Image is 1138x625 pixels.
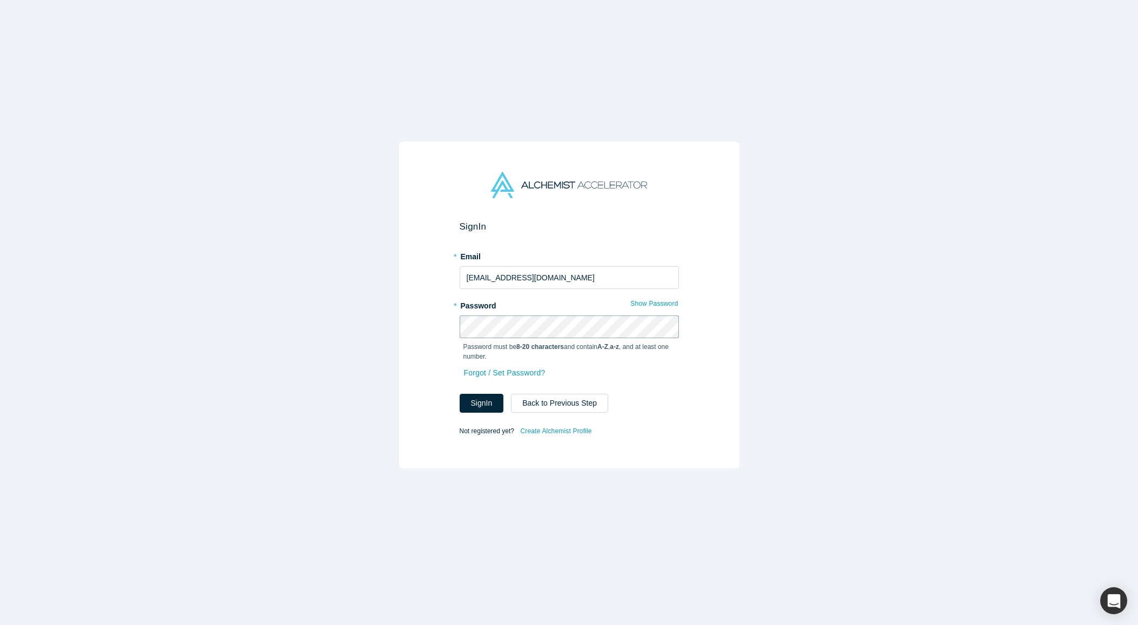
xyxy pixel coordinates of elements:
[460,297,679,312] label: Password
[511,394,608,413] button: Back to Previous Step
[460,427,514,435] span: Not registered yet?
[520,424,592,438] a: Create Alchemist Profile
[491,172,647,198] img: Alchemist Accelerator Logo
[597,343,608,351] strong: A-Z
[460,394,504,413] button: SignIn
[610,343,619,351] strong: a-z
[460,247,679,263] label: Email
[630,297,678,311] button: Show Password
[463,364,546,382] a: Forgot / Set Password?
[516,343,564,351] strong: 8-20 characters
[460,221,679,232] h2: Sign In
[463,342,675,361] p: Password must be and contain , , and at least one number.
